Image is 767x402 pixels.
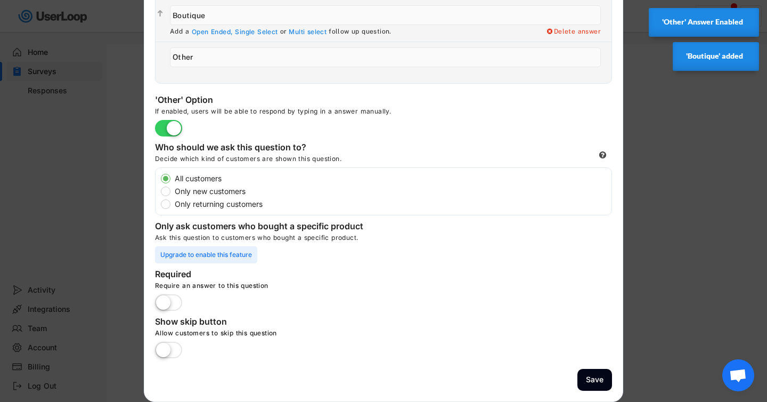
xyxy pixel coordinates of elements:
[155,316,368,329] div: Show skip button
[155,221,368,234] div: Only ask customers who bought a specific product
[172,188,611,195] label: Only new customers
[155,94,368,107] div: 'Other' Option
[170,47,601,67] input: Other
[155,269,368,282] div: Required
[172,200,611,208] label: Only returning customers
[158,10,163,19] text: 
[155,107,475,120] div: If enabled, users will be able to respond by typing in a answer manually.
[155,329,475,342] div: Allow customers to skip this question
[155,234,612,246] div: Ask this question to customers who bought a specific product.
[155,142,368,155] div: Who should we ask this question to?
[155,155,421,167] div: Decide which kind of customers are shown this question.
[155,246,257,263] div: Upgrade to enable this feature
[545,28,601,36] div: Delete answer
[170,28,189,36] div: Add a
[155,282,475,294] div: Require an answer to this question
[329,28,391,36] div: follow up question.
[577,369,612,391] button: Save
[722,359,754,391] a: Ouvrir le chat
[686,52,743,60] strong: 'Boutique' added
[192,28,233,36] div: Open Ended,
[172,175,611,182] label: All customers
[280,28,287,36] div: or
[170,5,601,25] input: Boutique
[235,28,278,36] div: Single Select
[662,18,743,26] strong: 'Other' Answer Enabled
[156,9,165,19] button: 
[289,28,327,36] div: Multi select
